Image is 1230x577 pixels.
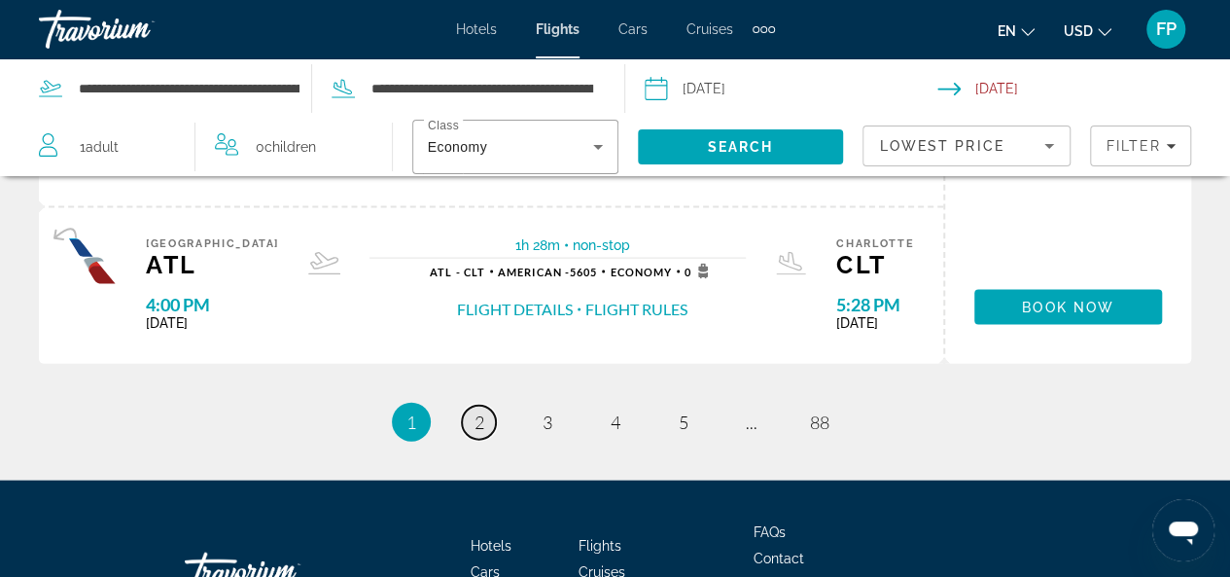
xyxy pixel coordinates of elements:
span: Economy [428,139,487,155]
a: FAQs [754,524,786,540]
span: 88 [810,412,829,433]
a: Travorium [39,4,233,54]
span: CLT [836,250,914,279]
a: Contact [754,551,804,566]
img: Airline logo [68,237,117,286]
span: Charlotte [836,237,914,250]
span: 5605 [498,266,597,278]
span: American - [498,266,570,278]
span: ATL [146,250,279,279]
span: non-stop [573,237,630,253]
a: Hotels [456,21,497,37]
button: Flight Details [457,299,573,320]
span: ATL - CLT [430,266,485,278]
a: Flights [536,21,580,37]
span: Filter [1106,138,1161,154]
button: Select return date [937,59,1230,118]
span: 3 [543,412,552,433]
mat-select: Sort by [879,134,1054,158]
span: Lowest Price [879,138,1003,154]
a: Cruises [686,21,733,37]
span: Search [708,139,774,155]
span: 1h 28m [515,237,560,253]
mat-label: Class [428,120,459,132]
span: 4:00 PM [146,294,279,315]
a: Cars [618,21,648,37]
button: Extra navigation items [753,14,775,45]
iframe: Button to launch messaging window [1152,499,1214,561]
span: 5:28 PM [836,294,914,315]
button: Flight Rules [585,299,687,320]
span: 2 [474,412,484,433]
a: Hotels [471,538,511,554]
span: Children [264,139,316,155]
span: [DATE] [146,315,279,331]
span: 1 [80,133,119,161]
button: Filters [1090,126,1191,166]
span: 1 [406,412,416,433]
button: Search [638,129,844,164]
span: 0 [685,264,715,279]
button: Change currency [1064,17,1111,45]
span: 5 [679,412,688,433]
span: [GEOGRAPHIC_DATA] [146,237,279,250]
span: Book now [1022,300,1114,315]
span: 4 [611,412,620,433]
a: Flights [579,538,621,554]
button: User Menu [1141,9,1191,50]
button: Change language [998,17,1035,45]
span: 0 [256,133,316,161]
button: Book now [974,290,1162,325]
span: USD [1064,23,1093,39]
span: ... [746,412,757,433]
span: [DATE] [836,315,914,331]
span: en [998,23,1016,39]
button: Select depart date [645,59,937,118]
button: Travelers: 1 adult, 0 children [19,118,392,176]
span: Economy [610,266,672,278]
span: FP [1156,19,1177,39]
span: Adult [86,139,119,155]
nav: Pagination [39,403,1191,442]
